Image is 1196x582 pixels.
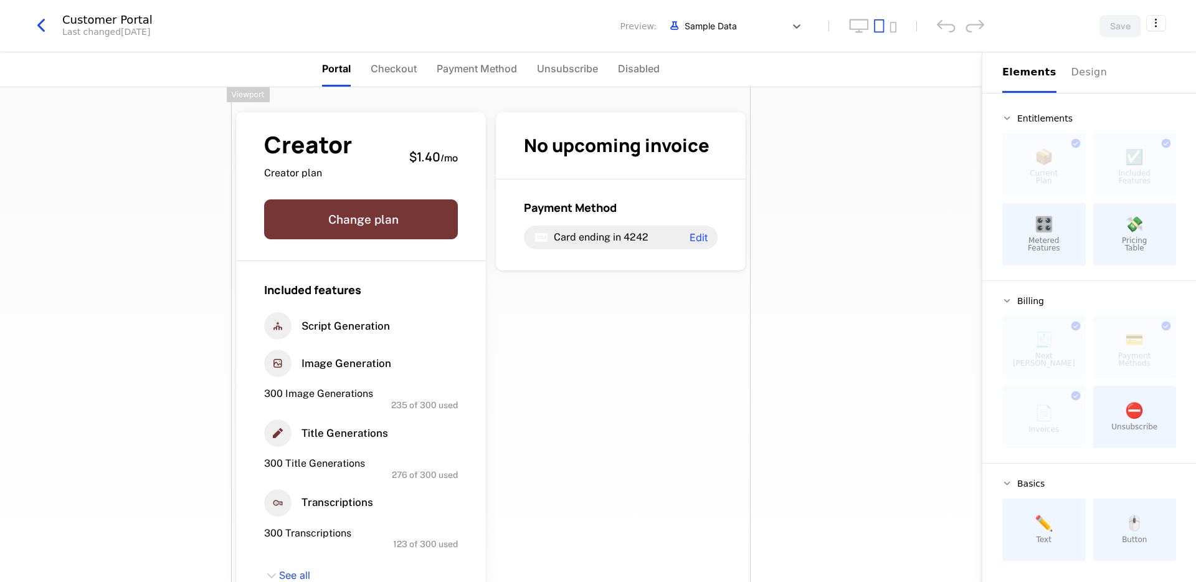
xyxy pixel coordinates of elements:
[1035,217,1053,232] span: 🎛️
[1122,536,1147,543] span: Button
[440,151,458,165] sub: / mo
[264,350,292,377] i: image
[227,87,270,102] div: Viewport
[534,230,549,245] i: visa
[264,133,352,156] span: Creator
[1099,15,1141,37] button: Save
[1002,52,1176,93] div: Choose Sub Page
[1071,65,1111,80] div: Design
[264,457,365,469] span: 300 Title Generations
[391,401,458,409] span: 235 of 300 used
[371,61,417,76] span: Checkout
[537,61,598,76] span: Unsubscribe
[1002,65,1056,80] div: Elements
[264,282,361,297] span: Included features
[1017,297,1044,305] span: Billing
[1125,516,1144,531] span: 🖱️
[409,148,440,165] span: $1.40
[392,470,458,479] span: 276 of 300 used
[264,419,292,447] i: pencil
[301,495,373,510] span: Transcriptions
[524,200,617,215] span: Payment Method
[264,489,292,517] i: key
[1017,114,1073,123] span: Entitlements
[1146,15,1166,31] button: Select action
[890,22,896,33] button: mobile
[690,232,708,242] span: Edit
[62,14,153,26] div: Customer Portal
[966,19,984,32] div: redo
[264,166,352,180] span: Creator plan
[524,133,710,158] span: No upcoming invoice
[618,61,660,76] span: Disabled
[1125,403,1144,418] span: ⛔️
[1017,479,1045,488] span: Basics
[1028,237,1060,252] span: Metered Features
[1125,217,1144,232] span: 💸
[322,61,351,76] span: Portal
[301,319,390,333] span: Script Generation
[264,312,292,340] i: plan
[264,199,458,239] button: Change plan
[301,426,388,441] span: Title Generations
[937,19,956,32] div: undo
[1111,423,1157,431] span: Unsubscribe
[620,20,657,32] span: Preview:
[874,19,885,33] button: tablet
[554,231,621,243] span: Card ending in
[393,540,458,548] span: 123 of 300 used
[264,527,351,539] span: 300 Transcriptions
[1035,516,1053,531] span: ✏️
[301,356,391,371] span: Image Generation
[624,231,648,243] span: 4242
[849,19,869,33] button: desktop
[264,388,373,399] span: 300 Image Generations
[1122,237,1147,252] span: Pricing Table
[1037,536,1051,543] span: Text
[437,61,517,76] span: Payment Method
[62,26,150,38] div: Last changed [DATE]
